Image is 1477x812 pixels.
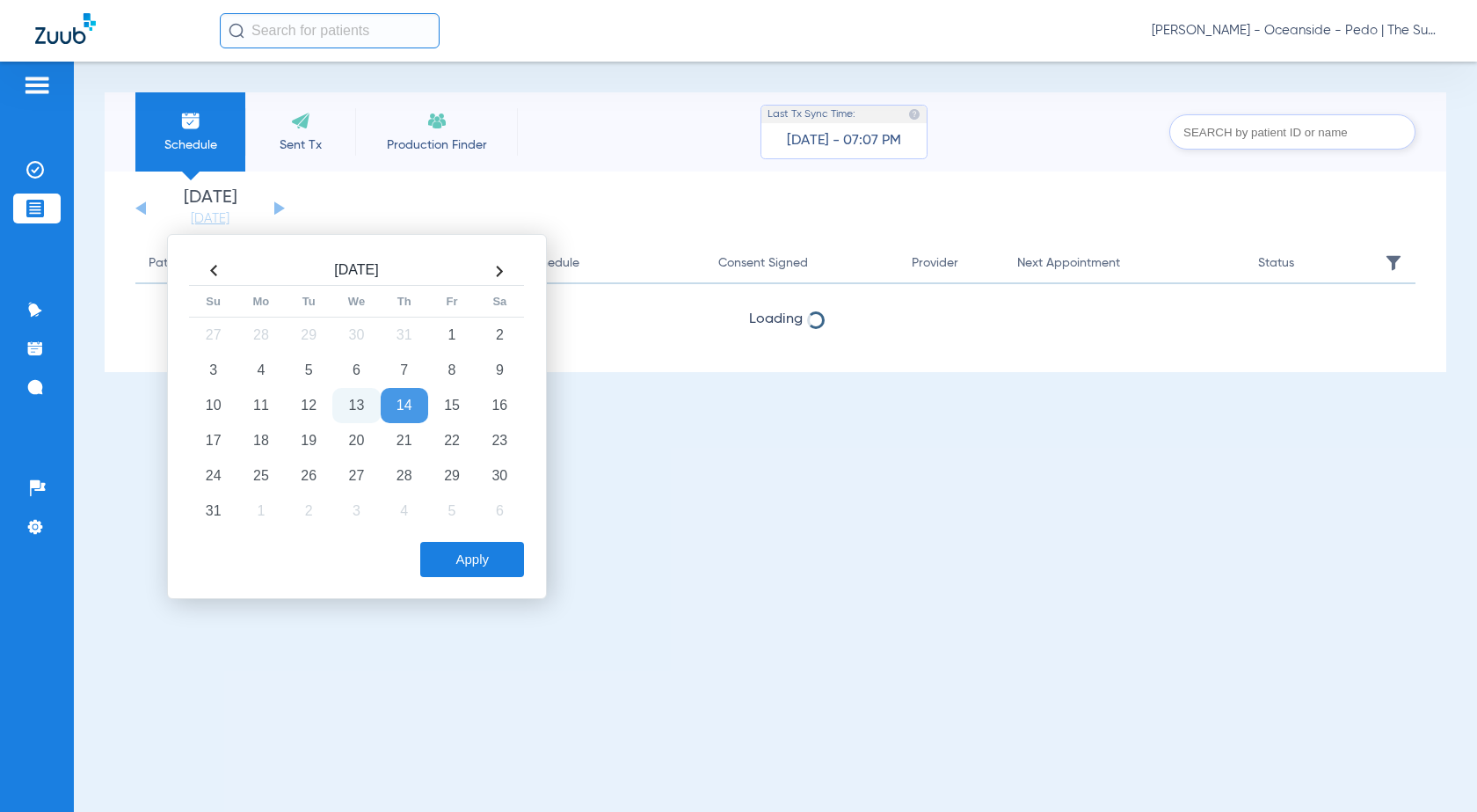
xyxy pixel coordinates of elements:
div: Consent Signed [718,253,885,273]
img: last sync help info [908,108,920,121]
div: Patient Name [149,253,226,273]
li: [DATE] [157,189,263,228]
span: Sent Tx [258,136,342,154]
div: Provider [912,253,991,273]
span: [DATE] - 07:07 PM [787,132,901,150]
img: hamburger-icon [23,75,51,96]
img: Recare [426,110,447,131]
span: Loading [135,311,1415,328]
span: [PERSON_NAME] - Oceanside - Pedo | The Super Dentists [1152,22,1442,40]
a: [DATE] [157,210,263,228]
iframe: Chat Widget [1389,728,1477,812]
button: Apply [420,542,524,577]
div: Consent Signed [718,253,808,273]
input: SEARCH by patient ID or name [1169,114,1415,150]
img: Sent Tx [290,110,311,131]
span: Last Tx Sync Time: [768,106,855,123]
div: Status [1258,253,1294,273]
div: Next Appointment [1017,253,1232,273]
span: Schedule [149,136,232,154]
img: filter.svg [1385,254,1402,272]
th: [DATE] [237,257,476,286]
div: Patient Name [149,253,276,273]
span: Production Finder [368,136,505,154]
img: Search Icon [229,23,244,39]
img: Zuub Logo [35,13,96,44]
div: Tx Send Schedule [477,253,692,273]
input: Search for patients [220,13,440,48]
div: Status [1258,253,1364,273]
img: Schedule [180,110,201,131]
div: Provider [912,253,958,273]
div: Next Appointment [1017,253,1120,273]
